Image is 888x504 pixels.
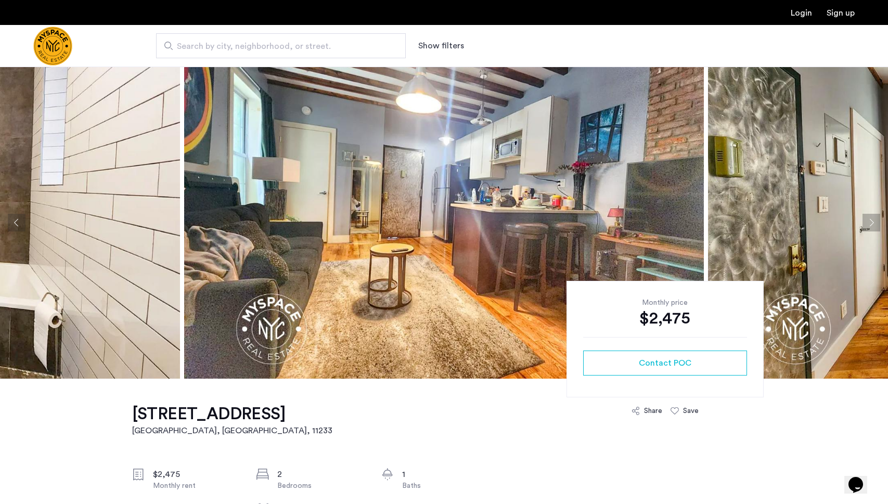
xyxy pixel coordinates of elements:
[827,9,855,17] a: Registration
[156,33,406,58] input: Apartment Search
[844,462,878,494] iframe: chat widget
[153,481,240,491] div: Monthly rent
[33,27,72,66] a: Cazamio Logo
[184,67,704,379] img: apartment
[402,468,490,481] div: 1
[639,357,691,369] span: Contact POC
[863,214,880,231] button: Next apartment
[402,481,490,491] div: Baths
[791,9,812,17] a: Login
[583,351,747,376] button: button
[583,298,747,308] div: Monthly price
[132,404,332,437] a: [STREET_ADDRESS][GEOGRAPHIC_DATA], [GEOGRAPHIC_DATA], 11233
[132,424,332,437] h2: [GEOGRAPHIC_DATA], [GEOGRAPHIC_DATA] , 11233
[33,27,72,66] img: logo
[153,468,240,481] div: $2,475
[132,404,332,424] h1: [STREET_ADDRESS]
[277,468,365,481] div: 2
[583,308,747,329] div: $2,475
[8,214,25,231] button: Previous apartment
[644,406,662,416] div: Share
[683,406,699,416] div: Save
[177,40,377,53] span: Search by city, neighborhood, or street.
[277,481,365,491] div: Bedrooms
[418,40,464,52] button: Show or hide filters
